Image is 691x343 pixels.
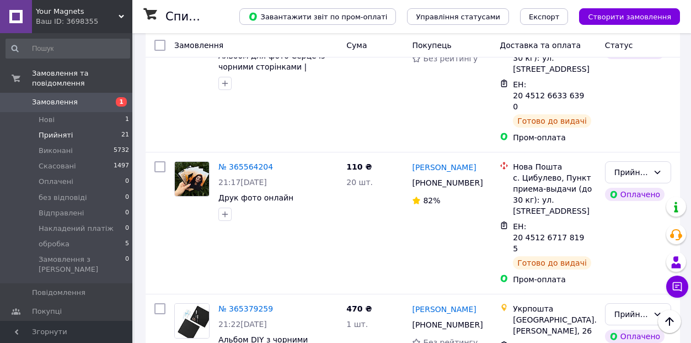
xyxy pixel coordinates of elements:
[125,224,129,234] span: 0
[412,162,476,173] a: [PERSON_NAME]
[513,161,596,172] div: Нова Пошта
[6,39,130,59] input: Пошук
[658,310,681,333] button: Наверх
[412,304,476,315] a: [PERSON_NAME]
[39,130,73,140] span: Прийняті
[32,68,132,88] span: Замовлення та повідомлення
[114,161,129,171] span: 1497
[614,166,649,178] div: Прийнято
[346,41,367,50] span: Cума
[412,320,483,329] span: [PHONE_NUMBER]
[346,178,373,187] span: 20 шт.
[513,222,584,253] span: ЕН: 20 4512 6717 8195
[175,162,209,196] img: Фото товару
[513,303,596,314] div: Укрпошта
[32,288,85,298] span: Повідомлення
[39,115,55,125] span: Нові
[248,12,387,22] span: Завантажити звіт по пром-оплаті
[346,162,372,171] span: 110 ₴
[36,17,132,27] div: Ваш ID: 3698355
[39,224,114,234] span: Накладений платіж
[605,41,633,50] span: Статус
[121,130,129,140] span: 21
[39,193,87,203] span: без відповіді
[513,114,591,128] div: Готово до видачі
[175,304,209,338] img: Фото товару
[423,54,478,63] span: Без рейтингу
[39,146,73,156] span: Виконані
[412,178,483,187] span: [PHONE_NUMBER]
[36,7,119,17] span: Your Magnets
[513,172,596,217] div: с. Цибулево, Пункт приема-выдачи (до 30 кг): ул. [STREET_ADDRESS]
[239,8,396,25] button: Завантажити звіт по пром-оплаті
[218,304,273,313] a: № 365379259
[125,255,129,275] span: 0
[125,115,129,125] span: 1
[513,80,584,111] span: ЕН: 20 4512 6633 6390
[666,276,688,298] button: Чат з покупцем
[32,97,78,107] span: Замовлення
[32,307,62,316] span: Покупці
[407,8,509,25] button: Управління статусами
[125,239,129,249] span: 5
[513,274,596,285] div: Пром-оплата
[174,161,210,197] a: Фото товару
[500,41,581,50] span: Доставка та оплата
[39,255,125,275] span: Замовлення з [PERSON_NAME]
[588,13,671,21] span: Створити замовлення
[218,193,293,202] a: Друк фото онлайн
[116,97,127,107] span: 1
[218,178,267,187] span: 21:17[DATE]
[125,208,129,218] span: 0
[423,196,440,205] span: 82%
[114,146,129,156] span: 5732
[346,304,372,313] span: 470 ₴
[125,177,129,187] span: 0
[513,256,591,270] div: Готово до видачі
[513,132,596,143] div: Пром-оплата
[605,330,665,343] div: Оплачено
[39,208,84,218] span: Відправлені
[174,303,210,339] a: Фото товару
[529,13,560,21] span: Експорт
[39,161,76,171] span: Скасовані
[218,320,267,329] span: 21:22[DATE]
[218,162,273,171] a: № 365564204
[416,13,500,21] span: Управління статусами
[412,41,451,50] span: Покупець
[605,188,665,201] div: Оплачено
[614,308,649,320] div: Прийнято
[165,10,277,23] h1: Список замовлень
[520,8,569,25] button: Експорт
[39,239,69,249] span: обробка
[568,12,680,20] a: Створити замовлення
[346,320,368,329] span: 1 шт.
[513,314,596,336] div: [GEOGRAPHIC_DATA]. [PERSON_NAME], 26
[125,193,129,203] span: 0
[579,8,680,25] button: Створити замовлення
[39,177,73,187] span: Оплачені
[174,41,223,50] span: Замовлення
